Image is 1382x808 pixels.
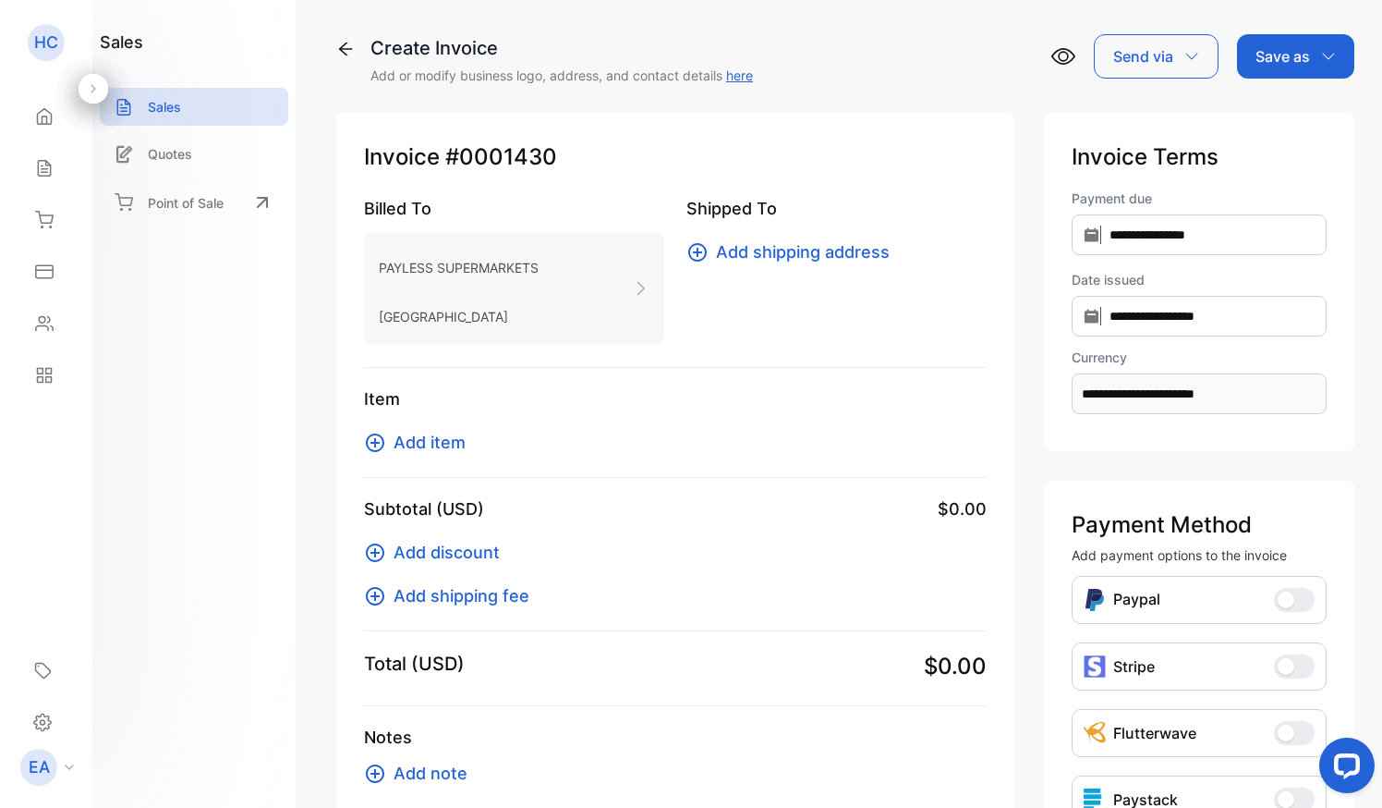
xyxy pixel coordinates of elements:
p: Invoice [364,141,987,174]
button: Send via [1094,34,1218,79]
button: Add shipping address [686,239,901,264]
p: Sales [148,97,181,116]
p: Save as [1255,45,1310,67]
p: Flutterwave [1113,722,1196,744]
p: Point of Sale [148,193,224,213]
label: Currency [1072,348,1327,367]
span: Add shipping fee [394,583,529,608]
h1: sales [100,30,143,55]
span: $0.00 [938,496,987,521]
label: Date issued [1072,270,1327,289]
span: Add discount [394,540,500,565]
p: Add or modify business logo, address, and contact details [370,66,753,85]
p: Notes [364,725,987,750]
p: PAYLESS SUPERMARKETS [379,254,539,281]
span: $0.00 [924,650,987,683]
a: Quotes [100,135,288,173]
p: Invoice Terms [1072,141,1327,174]
p: Payment Method [1072,508,1327,542]
a: here [726,67,753,83]
p: Quotes [148,144,192,164]
a: Point of Sale [100,182,288,223]
img: icon [1084,655,1106,678]
p: Billed To [364,196,664,221]
p: Total (USD) [364,650,465,678]
p: Stripe [1113,655,1155,678]
img: Icon [1084,588,1106,612]
span: Add shipping address [716,239,890,264]
p: Add payment options to the invoice [1072,545,1327,565]
span: #0001430 [445,141,557,174]
p: Item [364,386,987,411]
button: Add item [364,430,477,455]
p: Shipped To [686,196,987,221]
p: Paypal [1113,588,1160,612]
button: Add shipping fee [364,583,540,608]
img: Icon [1084,722,1106,744]
p: EA [29,755,50,779]
iframe: LiveChat chat widget [1304,730,1382,808]
p: [GEOGRAPHIC_DATA] [379,303,539,330]
button: Add note [364,761,479,786]
span: Add note [394,761,467,786]
span: Add item [394,430,466,455]
a: Sales [100,88,288,126]
div: Create Invoice [370,34,753,62]
label: Payment due [1072,189,1327,208]
button: Add discount [364,540,511,565]
p: Subtotal (USD) [364,496,484,521]
button: Save as [1237,34,1354,79]
p: HC [34,31,58,55]
p: Send via [1113,45,1173,67]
